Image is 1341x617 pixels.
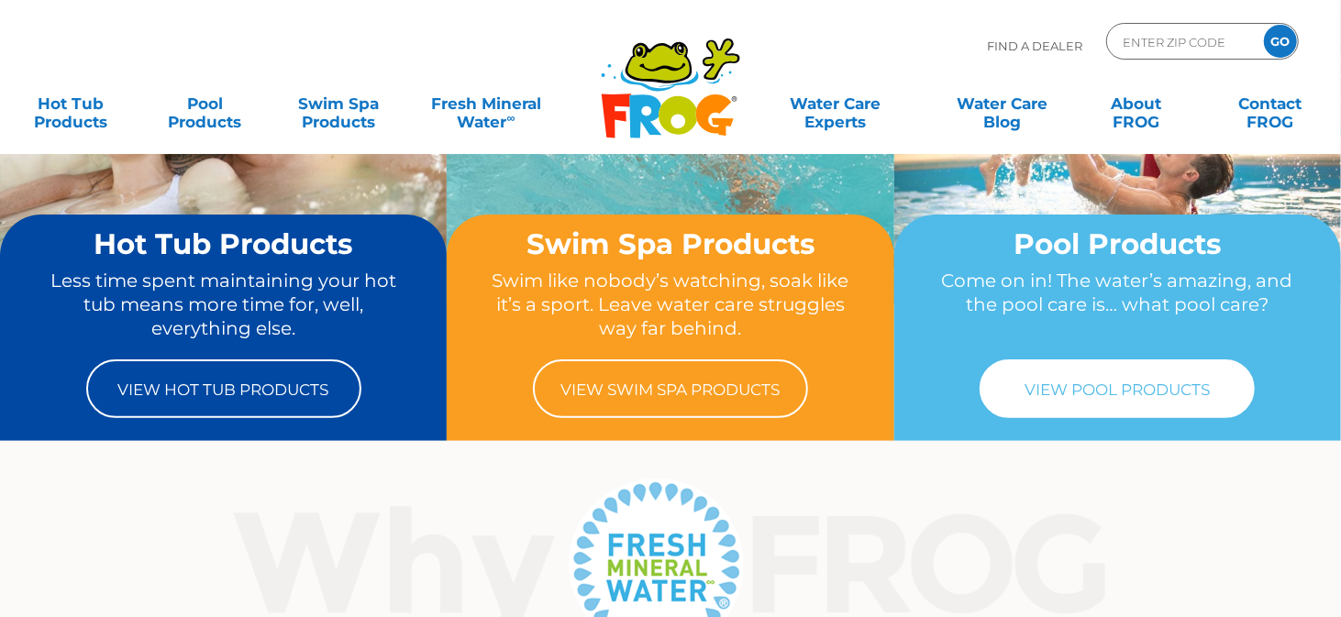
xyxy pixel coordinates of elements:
[980,359,1255,418] a: View Pool Products
[929,228,1306,259] h2: Pool Products
[533,359,808,418] a: View Swim Spa Products
[482,269,859,341] p: Swim like nobody’s watching, soak like it’s a sport. Leave water care struggles way far behind.
[35,269,412,341] p: Less time spent maintaining your hot tub means more time for, well, everything else.
[35,228,412,259] h2: Hot Tub Products
[750,85,920,122] a: Water CareExperts
[287,85,392,122] a: Swim SpaProducts
[1218,85,1323,122] a: ContactFROG
[1084,85,1189,122] a: AboutFROG
[987,23,1082,69] p: Find A Dealer
[506,111,515,125] sup: ∞
[482,228,859,259] h2: Swim Spa Products
[929,269,1306,341] p: Come on in! The water’s amazing, and the pool care is… what pool care?
[18,85,123,122] a: Hot TubProducts
[1121,28,1245,55] input: Zip Code Form
[86,359,361,418] a: View Hot Tub Products
[421,85,551,122] a: Fresh MineralWater∞
[1264,25,1297,58] input: GO
[950,85,1055,122] a: Water CareBlog
[152,85,257,122] a: PoolProducts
